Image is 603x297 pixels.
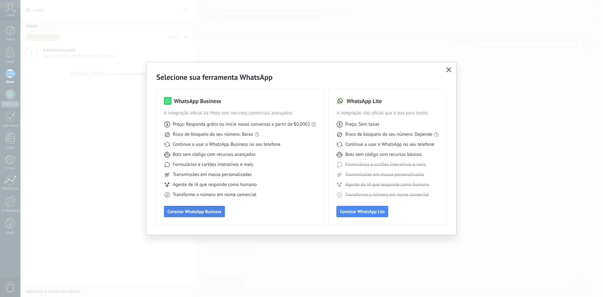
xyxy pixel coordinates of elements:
[173,121,310,128] span: Preço: Responda grátis ou inicie novas conversas a partir de $0,0002
[173,182,257,188] span: Agente de IA que responde como humano
[173,192,256,198] span: Transforme o número em nome comercial
[173,162,253,168] span: Formulários e cartões interativos e mais
[336,110,439,116] span: A integração não oficial que é boa para testes
[345,172,424,178] span: Transmissões em massa personalizadas
[345,162,426,168] span: Formulários e cartões interativos e mais
[345,151,421,158] span: Bots sem código com recursos básicos
[345,141,434,148] span: Continue a usar o WhatsApp no seu telefone
[173,141,280,148] span: Continue a usar o WhatsApp Business no seu telefone
[345,131,432,138] span: Risco de bloqueio do seu número: Depende
[173,151,256,158] span: Bots sem código com recursos avançados
[346,97,382,105] h3: WhatsApp Lite
[345,192,429,198] span: Transforme o número em nome comercial
[345,182,429,188] span: Agente de IA que responde como humano
[156,72,446,82] h2: Selecione sua ferramenta WhatsApp
[174,97,221,105] h3: WhatsApp Business
[345,121,379,128] span: Preço: Sem taxas
[164,206,225,217] button: Conectar WhatsApp Business
[336,206,388,217] button: Conectar WhatsApp Lite
[164,110,316,116] span: A integração oficial da Meta com recursos comerciais avançados
[340,209,385,214] span: Conectar WhatsApp Lite
[173,131,253,138] span: Risco de bloqueio do seu número: Baixo
[167,209,221,214] span: Conectar WhatsApp Business
[173,172,252,178] span: Transmissões em massa personalizadas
